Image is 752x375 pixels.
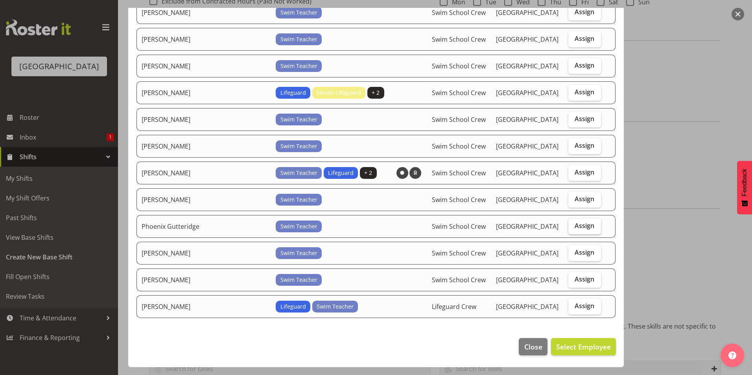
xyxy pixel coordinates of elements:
[364,169,372,177] span: + 2
[737,161,752,214] button: Feedback - Show survey
[432,276,486,284] span: Swim School Crew
[328,169,354,177] span: Lifeguard
[551,338,616,355] button: Select Employee
[496,88,558,97] span: [GEOGRAPHIC_DATA]
[280,142,317,151] span: Swim Teacher
[496,142,558,151] span: [GEOGRAPHIC_DATA]
[432,302,476,311] span: Lifeguard Crew
[575,302,594,310] span: Assign
[280,222,317,231] span: Swim Teacher
[496,169,558,177] span: [GEOGRAPHIC_DATA]
[280,62,317,70] span: Swim Teacher
[524,342,542,352] span: Close
[519,338,547,355] button: Close
[575,142,594,149] span: Assign
[575,195,594,203] span: Assign
[432,142,486,151] span: Swim School Crew
[432,249,486,257] span: Swim School Crew
[496,222,558,231] span: [GEOGRAPHIC_DATA]
[280,276,317,284] span: Swim Teacher
[496,249,558,257] span: [GEOGRAPHIC_DATA]
[136,162,271,184] td: [PERSON_NAME]
[575,35,594,42] span: Assign
[575,275,594,283] span: Assign
[575,115,594,123] span: Assign
[496,115,558,124] span: [GEOGRAPHIC_DATA]
[280,169,317,177] span: Swim Teacher
[136,28,271,51] td: [PERSON_NAME]
[556,342,611,351] span: Select Employee
[136,135,271,158] td: [PERSON_NAME]
[317,88,361,97] span: Senior Lifeguard
[575,61,594,69] span: Assign
[136,108,271,131] td: [PERSON_NAME]
[280,249,317,257] span: Swim Teacher
[432,35,486,44] span: Swim School Crew
[496,8,558,17] span: [GEOGRAPHIC_DATA]
[575,222,594,230] span: Assign
[136,55,271,77] td: [PERSON_NAME]
[496,35,558,44] span: [GEOGRAPHIC_DATA]
[496,302,558,311] span: [GEOGRAPHIC_DATA]
[496,62,558,70] span: [GEOGRAPHIC_DATA]
[136,81,271,104] td: [PERSON_NAME]
[575,8,594,16] span: Assign
[496,276,558,284] span: [GEOGRAPHIC_DATA]
[317,302,354,311] span: Swim Teacher
[280,302,306,311] span: Lifeguard
[575,248,594,256] span: Assign
[280,35,317,44] span: Swim Teacher
[136,1,271,24] td: [PERSON_NAME]
[136,268,271,291] td: [PERSON_NAME]
[432,88,486,97] span: Swim School Crew
[136,295,271,318] td: [PERSON_NAME]
[432,8,486,17] span: Swim School Crew
[741,169,748,196] span: Feedback
[136,215,271,238] td: Phoenix Gutteridge
[432,62,486,70] span: Swim School Crew
[432,169,486,177] span: Swim School Crew
[280,115,317,124] span: Swim Teacher
[432,195,486,204] span: Swim School Crew
[280,8,317,17] span: Swim Teacher
[575,168,594,176] span: Assign
[432,115,486,124] span: Swim School Crew
[136,188,271,211] td: [PERSON_NAME]
[496,195,558,204] span: [GEOGRAPHIC_DATA]
[280,195,317,204] span: Swim Teacher
[372,88,380,97] span: + 2
[136,242,271,265] td: [PERSON_NAME]
[575,88,594,96] span: Assign
[280,88,306,97] span: Lifeguard
[432,222,486,231] span: Swim School Crew
[728,351,736,359] img: help-xxl-2.png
